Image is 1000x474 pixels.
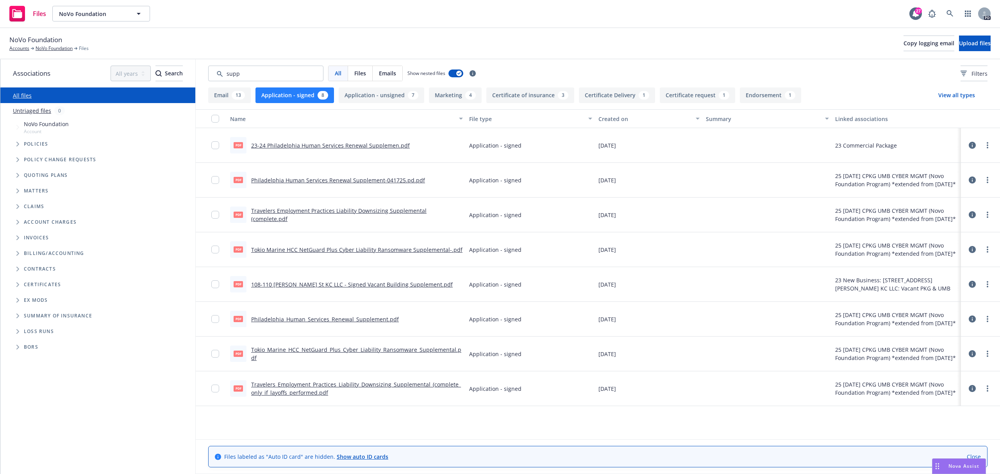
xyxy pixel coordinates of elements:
input: Toggle Row Selected [211,141,219,149]
span: Application - signed [469,246,521,254]
button: Name [227,109,466,128]
span: Claims [24,204,44,209]
span: Emails [379,69,396,77]
a: 23-24 Philadelphia Human Services Renewal Supplemen.pdf [251,142,410,149]
button: Certificate Delivery [579,87,655,103]
button: Marketing [429,87,482,103]
a: NoVo Foundation [36,45,73,52]
span: NoVo Foundation [59,10,127,18]
button: Created on [595,109,703,128]
input: Toggle Row Selected [211,176,219,184]
div: 1 [719,91,729,100]
button: Certificate request [660,87,735,103]
div: 7 [408,91,418,100]
div: Linked associations [835,115,958,123]
span: pdf [234,281,243,287]
span: Files [33,11,46,17]
span: Application - signed [469,280,521,289]
button: NoVo Foundation [52,6,150,21]
span: BORs [24,345,38,349]
span: Billing/Accounting [24,251,84,256]
span: pdf [234,177,243,183]
a: Switch app [960,6,976,21]
a: Travelers Employment Practices Liability Downsizing Supplemental (complete.pdf [251,207,427,223]
a: Travelers_Employment_Practices_Liability_Downsizing_Supplemental_(complete_only_if_layoffs_perfor... [251,381,461,396]
span: Show nested files [407,70,445,77]
div: 25 [DATE] CPKG UMB CYBER MGMT (Novo Foundation Program) *extended from [DATE]* [835,346,958,362]
span: pdf [234,246,243,252]
span: Quoting plans [24,173,68,178]
div: Name [230,115,454,123]
span: Account charges [24,220,77,225]
div: 25 [DATE] CPKG UMB CYBER MGMT (Novo Foundation Program) *extended from [DATE]* [835,380,958,397]
button: Nova Assist [932,458,986,474]
span: Application - signed [469,315,521,323]
span: [DATE] [598,315,616,323]
span: pdf [234,316,243,322]
span: Application - signed [469,385,521,393]
div: 13 [232,91,245,100]
span: Certificates [24,282,61,287]
span: Account [24,128,69,135]
span: Associations [13,68,50,78]
a: more [983,280,992,289]
div: Created on [598,115,691,123]
button: Summary [703,109,832,128]
span: Invoices [24,235,49,240]
div: Summary [706,115,820,123]
a: Tokio Marine HCC NetGuard Plus Cyber Liability Ransomware Supplemental-.pdf [251,246,462,253]
input: Toggle Row Selected [211,211,219,219]
span: Summary of insurance [24,314,92,318]
div: Folder Tree Example [0,246,195,355]
div: 0 [54,106,65,115]
span: Application - signed [469,211,521,219]
span: [DATE] [598,246,616,254]
a: Search [942,6,958,21]
a: Untriaged files [13,107,51,115]
a: Accounts [9,45,29,52]
span: Upload files [959,39,991,47]
span: Policies [24,142,48,146]
div: 25 [DATE] CPKG UMB CYBER MGMT (Novo Foundation Program) *extended from [DATE]* [835,241,958,258]
span: [DATE] [598,385,616,393]
button: Email [208,87,251,103]
span: [DATE] [598,350,616,358]
span: Filters [971,69,987,78]
a: Show auto ID cards [337,453,388,460]
a: more [983,245,992,254]
a: more [983,175,992,185]
a: more [983,349,992,358]
a: more [983,384,992,393]
span: pdf [234,385,243,391]
a: more [983,210,992,219]
div: 27 [915,7,922,14]
span: [DATE] [598,280,616,289]
div: Tree Example [0,118,195,246]
button: SearchSearch [155,66,183,81]
button: Endorsement [740,87,801,103]
button: File type [466,109,595,128]
button: Copy logging email [904,36,954,51]
svg: Search [155,70,162,77]
span: Policy change requests [24,157,96,162]
span: Loss Runs [24,329,54,334]
div: Search [155,66,183,81]
input: Toggle Row Selected [211,246,219,253]
div: 4 [465,91,476,100]
input: Search by keyword... [208,66,323,81]
span: Application - signed [469,141,521,150]
div: 23 New Business: [STREET_ADDRESS][PERSON_NAME] KC LLC: Vacant PKG & UMB [835,276,958,292]
span: Application - signed [469,176,521,184]
span: Nova Assist [948,463,979,469]
a: All files [13,92,32,99]
div: 25 [DATE] CPKG UMB CYBER MGMT (Novo Foundation Program) *extended from [DATE]* [835,311,958,327]
div: 23 Commercial Package [835,141,897,150]
span: Copy logging email [904,39,954,47]
input: Toggle Row Selected [211,350,219,358]
div: 25 [DATE] CPKG UMB CYBER MGMT (Novo Foundation Program) *extended from [DATE]* [835,207,958,223]
input: Toggle Row Selected [211,385,219,392]
div: Drag to move [932,459,942,474]
span: Files labeled as "Auto ID card" are hidden. [224,453,388,461]
span: pdf [234,142,243,148]
div: 8 [318,91,328,100]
